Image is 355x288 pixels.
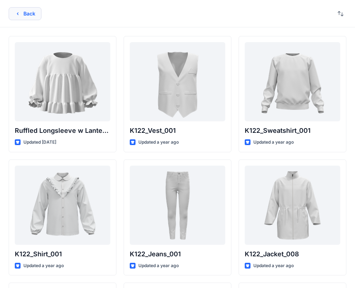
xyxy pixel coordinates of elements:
[15,42,110,121] a: Ruffled Longsleeve w Lantern Sleeve
[138,262,179,270] p: Updated a year ago
[130,166,225,245] a: K122_Jeans_001
[245,42,340,121] a: K122_Sweatshirt_001
[245,166,340,245] a: K122_Jacket_008
[245,126,340,136] p: K122_Sweatshirt_001
[130,42,225,121] a: K122_Vest_001
[23,262,64,270] p: Updated a year ago
[130,126,225,136] p: K122_Vest_001
[245,249,340,259] p: K122_Jacket_008
[138,139,179,146] p: Updated a year ago
[253,262,294,270] p: Updated a year ago
[23,139,56,146] p: Updated [DATE]
[15,249,110,259] p: K122_Shirt_001
[130,249,225,259] p: K122_Jeans_001
[15,126,110,136] p: Ruffled Longsleeve w Lantern Sleeve
[253,139,294,146] p: Updated a year ago
[15,166,110,245] a: K122_Shirt_001
[9,7,41,20] button: Back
